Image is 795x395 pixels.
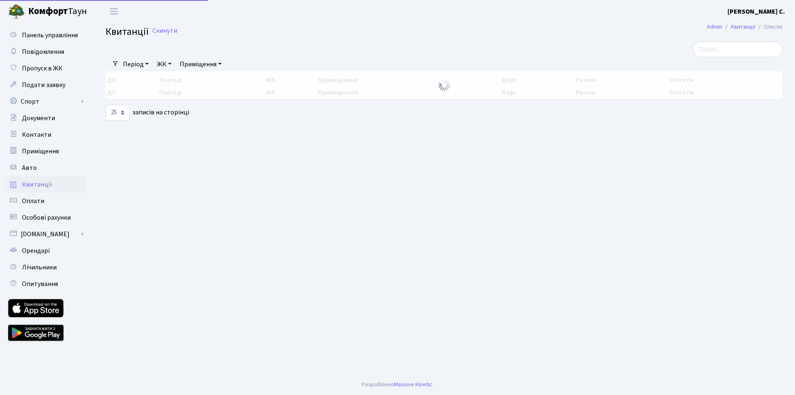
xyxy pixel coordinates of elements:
[4,209,87,226] a: Особові рахунки
[22,130,51,139] span: Контакти
[4,276,87,292] a: Опитування
[22,279,58,288] span: Опитування
[4,160,87,176] a: Авто
[8,3,25,20] img: logo.png
[106,105,189,121] label: записів на сторінці
[4,242,87,259] a: Орендарі
[104,5,124,18] button: Переключити навігацію
[22,114,55,123] span: Документи
[4,110,87,126] a: Документи
[4,259,87,276] a: Лічильники
[152,27,177,35] a: Скинути
[22,163,37,172] span: Авто
[154,57,175,71] a: ЖК
[4,226,87,242] a: [DOMAIN_NAME]
[728,7,785,16] b: [PERSON_NAME] С.
[176,57,225,71] a: Приміщення
[22,180,52,189] span: Квитанції
[22,196,44,206] span: Оплати
[4,176,87,193] a: Квитанції
[120,57,152,71] a: Період
[28,5,87,19] span: Таун
[394,380,432,389] a: Massive Kinetic
[106,105,130,121] select: записів на сторінці
[755,22,783,32] li: Список
[693,41,783,57] input: Пошук...
[22,64,63,73] span: Пропуск в ЖК
[22,47,64,56] span: Повідомлення
[4,44,87,60] a: Повідомлення
[22,263,57,272] span: Лічильники
[22,213,71,222] span: Особові рахунки
[694,18,795,36] nav: breadcrumb
[22,246,50,255] span: Орендарі
[707,22,722,31] a: Admin
[4,93,87,110] a: Спорт
[4,77,87,93] a: Подати заявку
[106,24,149,39] span: Квитанції
[22,31,78,40] span: Панель управління
[22,147,59,156] span: Приміщення
[4,27,87,44] a: Панель управління
[731,22,755,31] a: Квитанції
[28,5,68,18] b: Комфорт
[728,7,785,17] a: [PERSON_NAME] С.
[438,79,451,92] img: Обробка...
[4,126,87,143] a: Контакти
[22,80,65,90] span: Подати заявку
[4,193,87,209] a: Оплати
[361,380,434,389] div: Розроблено .
[4,60,87,77] a: Пропуск в ЖК
[4,143,87,160] a: Приміщення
